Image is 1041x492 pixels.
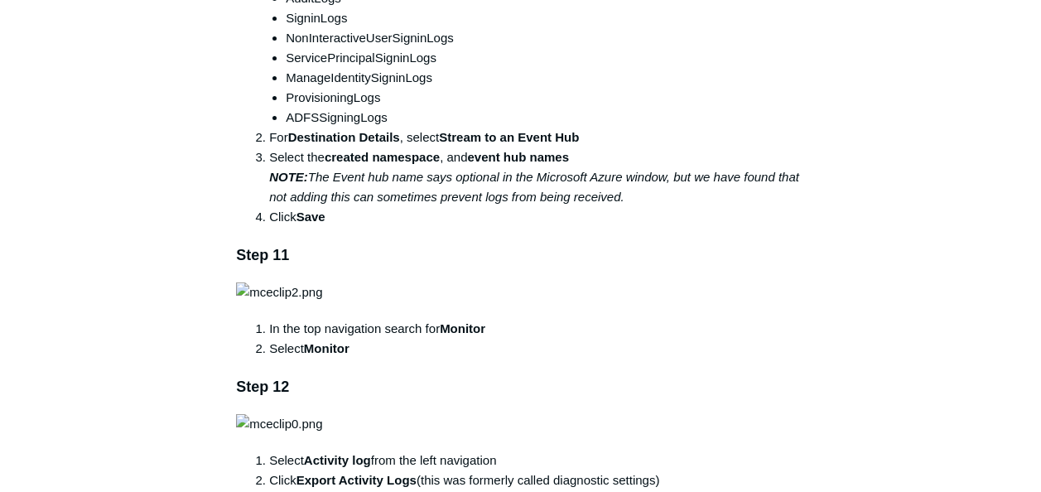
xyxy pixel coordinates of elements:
[286,68,805,88] li: ManageIdentitySigninLogs
[269,128,805,147] li: For , select
[296,473,417,487] strong: Export Activity Logs
[286,28,805,48] li: NonInteractiveUserSigninLogs
[236,375,805,399] h3: Step 12
[269,451,805,470] li: Select from the left navigation
[269,207,805,227] li: Click
[296,210,325,224] strong: Save
[236,282,322,302] img: mceclip2.png
[288,130,400,144] strong: Destination Details
[439,130,579,144] strong: Stream to an Event Hub
[236,244,805,268] h3: Step 11
[269,147,805,207] li: Select the , and
[440,321,485,335] strong: Monitor
[269,170,308,184] em: NOTE:
[269,319,805,339] li: In the top navigation search for
[269,470,805,490] li: Click (this was formerly called diagnostic settings)
[286,48,805,68] li: ServicePrincipalSigninLogs
[286,108,805,128] li: ADFSSigningLogs
[286,88,805,108] li: ProvisioningLogs
[325,150,440,164] strong: created namespace
[286,8,805,28] li: SigninLogs
[304,341,349,355] strong: Monitor
[236,414,322,434] img: mceclip0.png
[269,170,799,204] em: The Event hub name says optional in the Microsoft Azure window, but we have found that not adding...
[304,453,371,467] strong: Activity log
[269,339,805,359] li: Select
